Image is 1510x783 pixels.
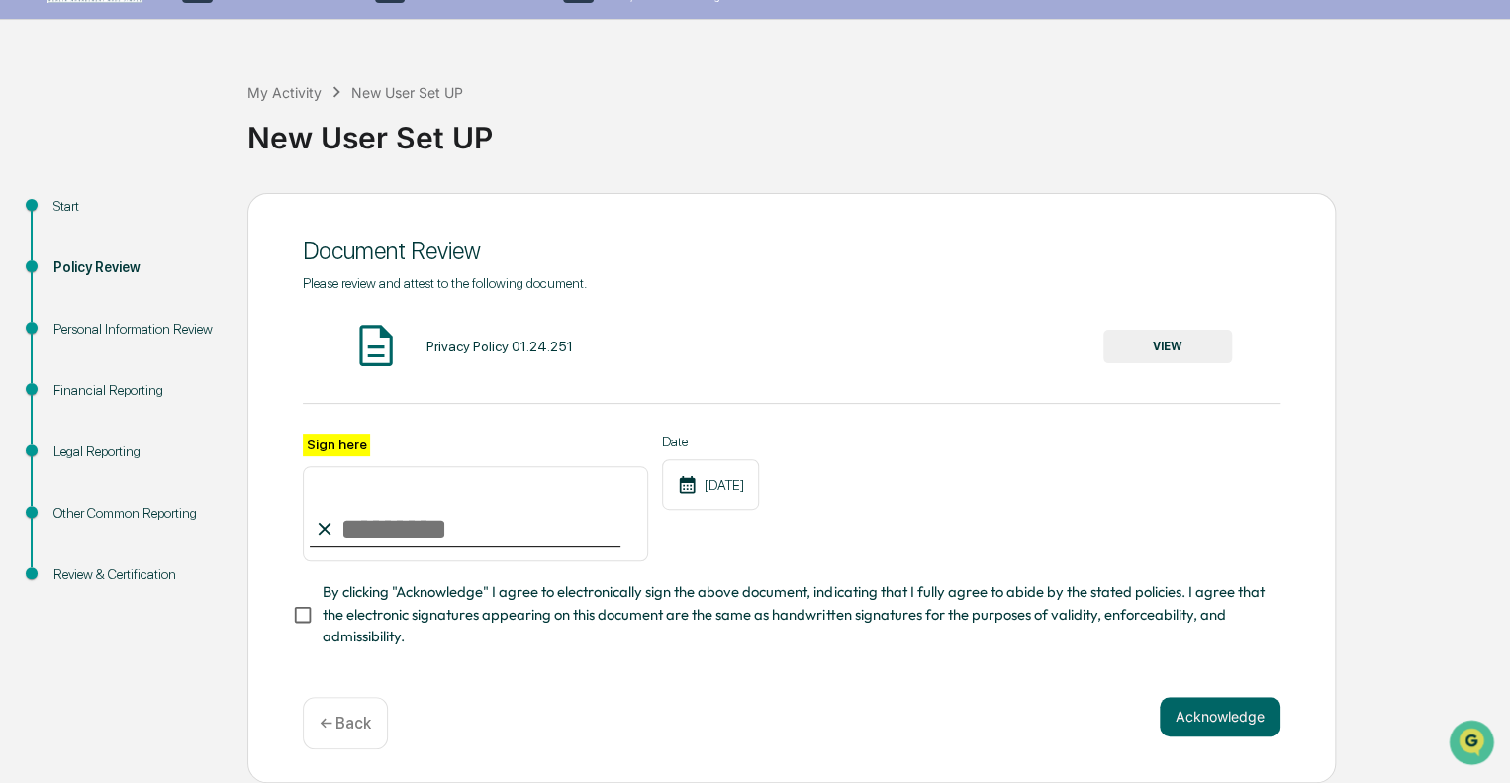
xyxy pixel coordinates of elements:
span: By clicking "Acknowledge" I agree to electronically sign the above document, indicating that I fu... [323,581,1265,647]
div: 🗄️ [143,251,159,267]
a: 🔎Data Lookup [12,279,133,315]
div: We're available if you need us! [67,171,250,187]
span: Attestations [163,249,245,269]
div: 🖐️ [20,251,36,267]
div: Policy Review [53,257,216,278]
div: My Activity [247,84,322,101]
div: Other Common Reporting [53,503,216,524]
span: Data Lookup [40,287,125,307]
a: Powered byPylon [140,335,239,350]
div: Personal Information Review [53,319,216,340]
p: ← Back [320,714,371,733]
label: Sign here [303,434,370,456]
span: Preclearance [40,249,128,269]
div: Document Review [303,237,1280,265]
label: Date [662,434,759,449]
a: 🗄️Attestations [136,242,253,277]
span: Please review and attest to the following document. [303,275,587,291]
div: New User Set UP [351,84,463,101]
iframe: Open customer support [1447,718,1500,771]
img: 1746055101610-c473b297-6a78-478c-a979-82029cc54cd1 [20,151,55,187]
div: Privacy Policy 01.24.251 [425,339,572,354]
a: 🖐️Preclearance [12,242,136,277]
div: Start new chat [67,151,325,171]
img: Document Icon [351,321,401,370]
span: Pylon [197,336,239,350]
button: Acknowledge [1160,697,1280,736]
div: Financial Reporting [53,380,216,401]
div: Start [53,196,216,217]
div: 🔎 [20,289,36,305]
div: New User Set UP [247,104,1500,155]
button: Start new chat [336,157,360,181]
div: [DATE] [662,459,759,510]
p: How can we help? [20,42,360,73]
div: Legal Reporting [53,441,216,462]
button: VIEW [1103,330,1232,363]
div: Review & Certification [53,564,216,585]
